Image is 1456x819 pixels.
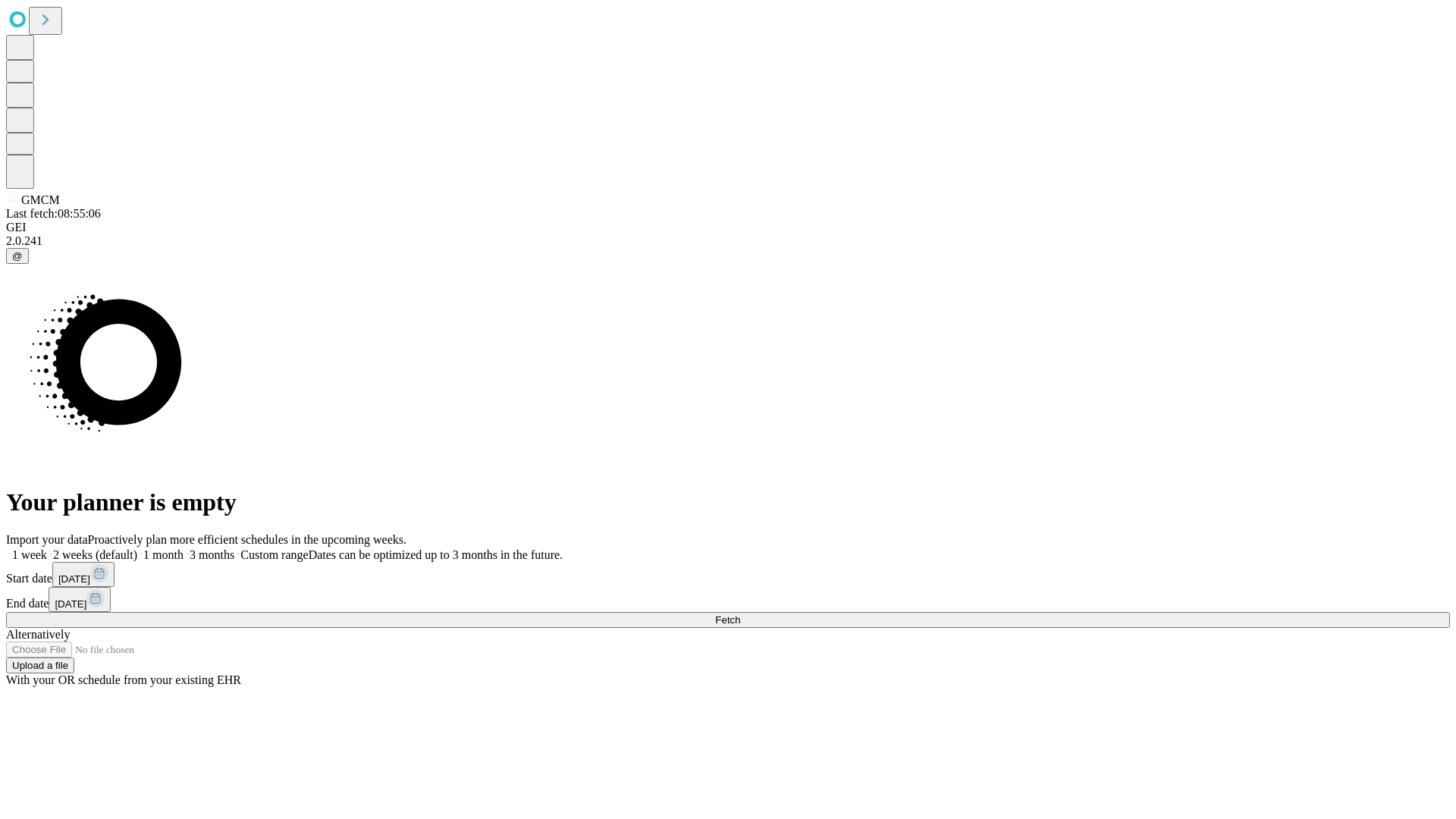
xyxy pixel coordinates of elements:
[6,673,241,686] span: With your OR schedule from your existing EHR
[52,562,115,587] button: [DATE]
[6,488,1450,516] h1: Your planner is empty
[49,587,111,612] button: [DATE]
[58,573,90,585] span: [DATE]
[6,234,1450,248] div: 2.0.241
[143,548,184,561] span: 1 month
[6,533,88,546] span: Import your data
[6,612,1450,628] button: Fetch
[21,193,60,206] span: GMCM
[12,548,47,561] span: 1 week
[6,657,74,673] button: Upload a file
[6,587,1450,612] div: End date
[190,548,234,561] span: 3 months
[6,562,1450,587] div: Start date
[12,250,23,262] span: @
[715,614,740,626] span: Fetch
[309,548,563,561] span: Dates can be optimized up to 3 months in the future.
[240,548,308,561] span: Custom range
[88,533,406,546] span: Proactively plan more efficient schedules in the upcoming weeks.
[6,207,101,220] span: Last fetch: 08:55:06
[55,598,86,610] span: [DATE]
[6,628,70,641] span: Alternatively
[6,248,29,264] button: @
[53,548,137,561] span: 2 weeks (default)
[6,221,1450,234] div: GEI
